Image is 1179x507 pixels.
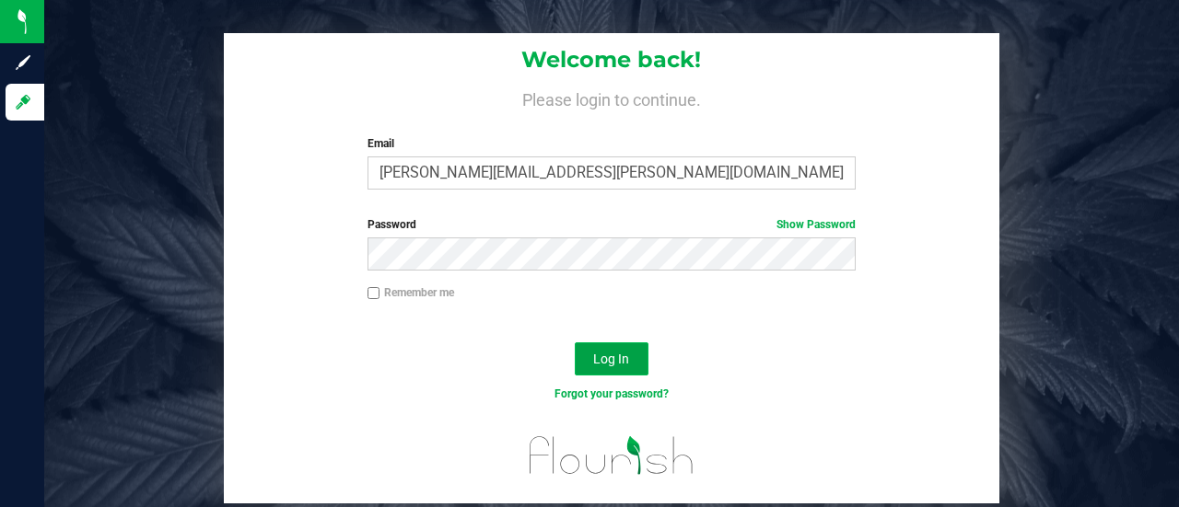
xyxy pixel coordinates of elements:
h4: Please login to continue. [224,87,998,109]
input: Remember me [368,287,380,300]
label: Remember me [368,284,454,301]
span: Password [368,218,416,231]
a: Show Password [776,218,856,231]
inline-svg: Log in [14,93,32,111]
a: Forgot your password? [554,387,669,400]
inline-svg: Sign up [14,53,32,72]
button: Log In [575,342,648,375]
img: flourish_logo.svg [515,422,708,489]
span: Log In [593,351,629,366]
label: Email [368,135,857,152]
h1: Welcome back! [224,48,998,72]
